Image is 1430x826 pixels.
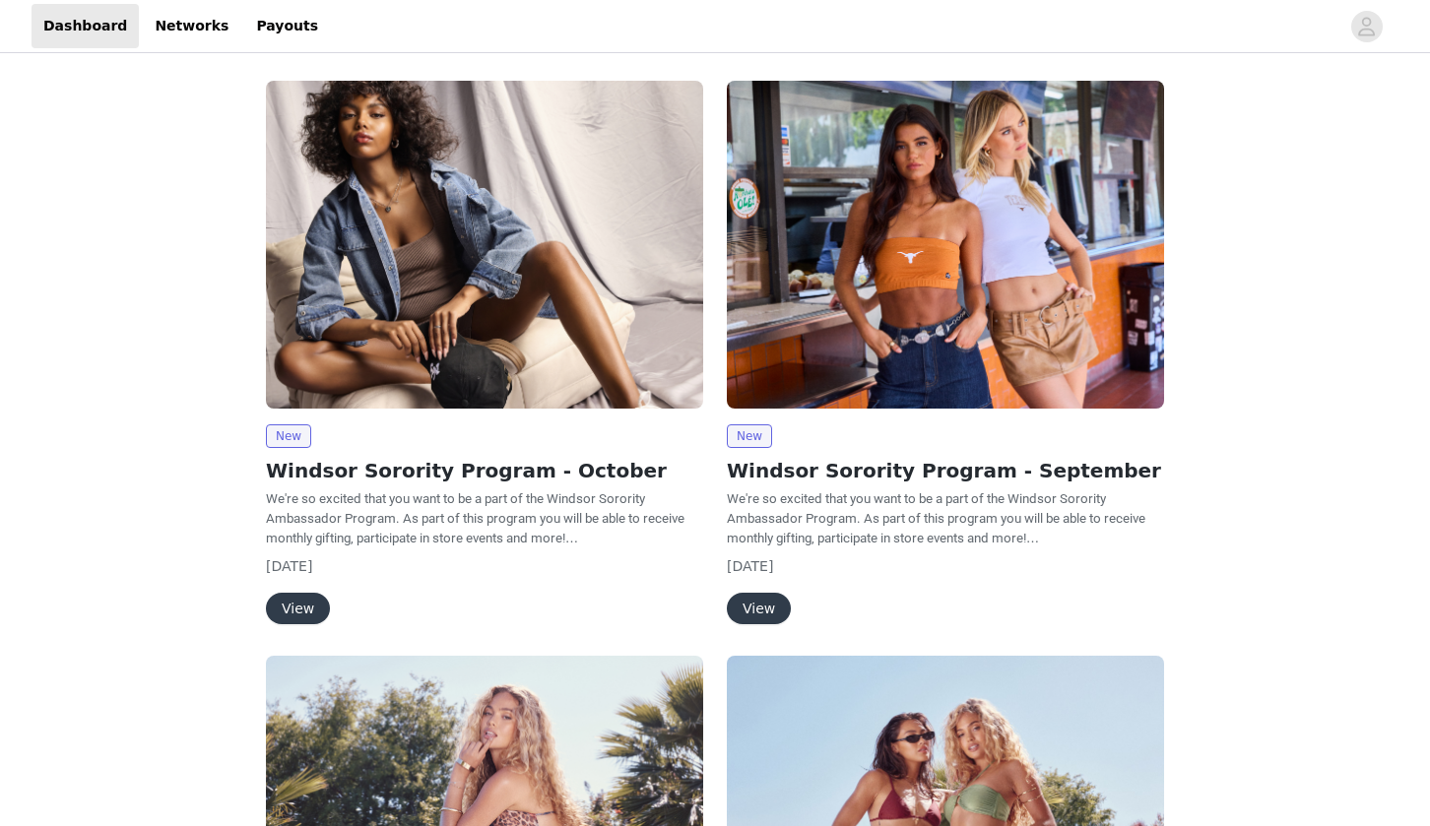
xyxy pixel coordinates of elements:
[727,456,1164,485] h2: Windsor Sorority Program - September
[266,424,311,448] span: New
[244,4,330,48] a: Payouts
[32,4,139,48] a: Dashboard
[266,491,684,545] span: We're so excited that you want to be a part of the Windsor Sorority Ambassador Program. As part o...
[727,81,1164,409] img: Windsor
[143,4,240,48] a: Networks
[266,593,330,624] button: View
[727,602,791,616] a: View
[727,593,791,624] button: View
[1357,11,1376,42] div: avatar
[727,491,1145,545] span: We're so excited that you want to be a part of the Windsor Sorority Ambassador Program. As part o...
[266,602,330,616] a: View
[266,456,703,485] h2: Windsor Sorority Program - October
[266,81,703,409] img: Windsor
[727,424,772,448] span: New
[266,558,312,574] span: [DATE]
[727,558,773,574] span: [DATE]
